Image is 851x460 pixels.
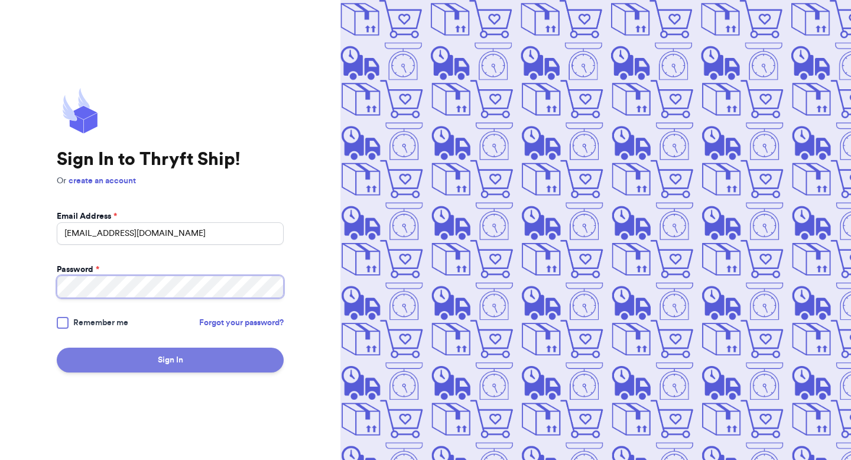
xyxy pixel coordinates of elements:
[57,149,284,170] h1: Sign In to Thryft Ship!
[57,210,117,222] label: Email Address
[199,317,284,329] a: Forgot your password?
[57,348,284,372] button: Sign In
[57,175,284,187] p: Or
[73,317,128,329] span: Remember me
[57,264,99,276] label: Password
[69,177,136,185] a: create an account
